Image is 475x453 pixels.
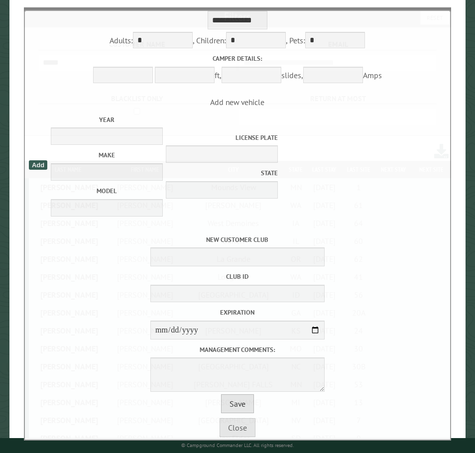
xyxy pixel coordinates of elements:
span: Add new vehicle [27,97,448,223]
h2: Filters [24,7,452,26]
label: State [166,168,278,178]
div: Adults: , Children: , Pets: [27,32,448,51]
small: © Campground Commander LLC. All rights reserved. [181,442,294,449]
label: License Plate [166,133,278,142]
label: Management comments: [27,345,448,354]
div: Add [29,160,47,170]
label: Club ID [27,272,448,281]
label: Model [51,186,163,196]
label: Camper details: [27,54,448,63]
label: Make [51,150,163,160]
label: New customer club [27,235,448,244]
label: Expiration [27,308,448,317]
button: Close [220,418,255,437]
button: Save [221,394,254,413]
div: ft, slides, Amps [27,54,448,85]
label: Year [51,115,163,124]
